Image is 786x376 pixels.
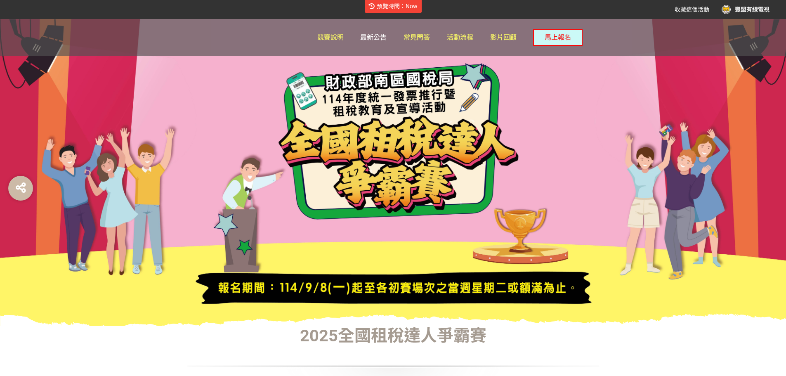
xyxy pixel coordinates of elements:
span: 收藏這個活動 [675,6,709,13]
span: 最新公告 [360,33,387,41]
span: 影片回顧 [490,33,517,41]
span: 常見問答 [404,33,430,41]
a: 活動流程 [447,19,473,56]
h1: 2025全國租稅達人爭霸賽 [187,326,600,346]
span: 預覽時間：Now [377,3,418,9]
span: 活動流程 [447,33,473,41]
a: 常見問答 [404,19,430,56]
span: 競賽說明 [317,33,344,41]
span: 馬上報名 [545,33,571,41]
button: 馬上報名 [533,29,583,46]
a: 最新公告 [360,19,387,56]
a: 影片回顧 [490,19,517,56]
a: 競賽說明 [317,19,344,56]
